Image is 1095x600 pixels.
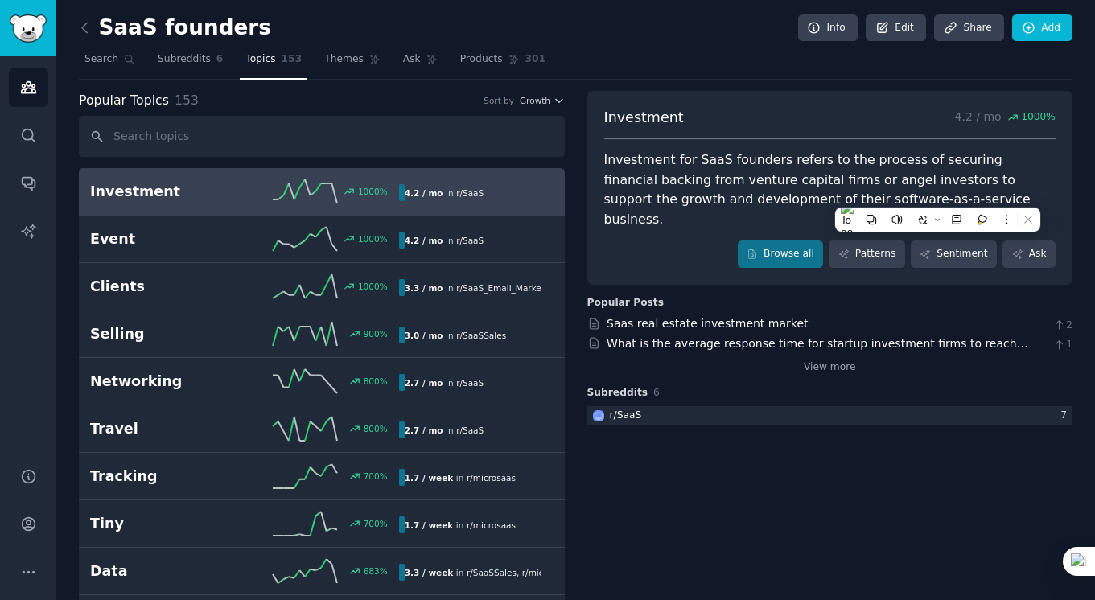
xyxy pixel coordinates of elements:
[364,423,388,434] div: 800 %
[405,283,443,293] b: 3.3 / mo
[90,419,245,439] h2: Travel
[79,548,565,595] a: Data683%3.3 / weekin r/SaaSSales,r/microsaas
[456,236,484,245] span: r/ SaaS
[399,374,490,391] div: in
[399,184,490,201] div: in
[934,14,1003,42] a: Share
[829,240,904,268] a: Patterns
[405,188,443,198] b: 4.2 / mo
[517,568,519,577] span: ,
[79,47,141,80] a: Search
[653,387,660,398] span: 6
[158,52,211,67] span: Subreddits
[467,520,516,530] span: r/ microsaas
[405,378,443,388] b: 2.7 / mo
[216,52,224,67] span: 6
[358,233,388,245] div: 1000 %
[405,331,443,340] b: 3.0 / mo
[245,52,275,67] span: Topics
[866,14,926,42] a: Edit
[282,52,303,67] span: 153
[79,405,565,453] a: Travel800%2.7 / moin r/SaaS
[90,324,245,344] h2: Selling
[79,358,565,405] a: Networking800%2.7 / moin r/SaaS
[90,372,245,392] h2: Networking
[455,47,551,80] a: Products301
[610,409,642,423] div: r/ SaaS
[319,47,386,80] a: Themes
[460,52,503,67] span: Products
[467,568,517,577] span: r/ SaaSSales
[90,466,245,487] h2: Tracking
[84,52,118,67] span: Search
[520,95,565,106] button: Growth
[1002,240,1056,268] a: Ask
[399,469,521,486] div: in
[1052,318,1072,333] span: 2
[456,188,484,198] span: r/ SaaS
[1021,110,1056,125] span: 1000 %
[456,283,558,293] span: r/ SaaS_Email_Marketing
[456,425,484,435] span: r/ SaaS
[484,95,514,106] div: Sort by
[522,568,571,577] span: r/ microsaas
[1012,14,1072,42] a: Add
[90,561,245,582] h2: Data
[525,52,546,67] span: 301
[79,500,565,548] a: Tiny700%1.7 / weekin r/microsaas
[604,108,684,128] span: Investment
[405,425,443,435] b: 2.7 / mo
[607,317,809,330] a: Saas real estate investment market
[1052,338,1072,352] span: 1
[90,229,245,249] h2: Event
[10,14,47,43] img: GummySearch logo
[240,47,307,80] a: Topics153
[804,360,856,375] a: View more
[79,91,169,111] span: Popular Topics
[324,52,364,67] span: Themes
[79,453,565,500] a: Tracking700%1.7 / weekin r/microsaas
[364,565,388,577] div: 683 %
[587,386,648,401] span: Subreddits
[397,47,443,80] a: Ask
[90,514,245,534] h2: Tiny
[593,410,604,421] img: SaaS
[405,520,454,530] b: 1.7 / week
[90,277,245,297] h2: Clients
[467,473,516,483] span: r/ microsaas
[798,14,858,42] a: Info
[403,52,421,67] span: Ask
[358,281,388,292] div: 1000 %
[399,279,542,296] div: in
[405,568,454,577] b: 3.3 / week
[79,263,565,310] a: Clients1000%3.3 / moin r/SaaS_Email_Marketing
[399,327,513,343] div: in
[1060,409,1072,423] div: 7
[405,473,454,483] b: 1.7 / week
[520,95,550,106] span: Growth
[456,378,484,388] span: r/ SaaS
[587,406,1073,426] a: SaaSr/SaaS7
[364,471,388,482] div: 700 %
[607,337,1028,367] a: What is the average response time for startup investment firms to reach back to applicants?
[364,518,388,529] div: 700 %
[364,376,388,387] div: 800 %
[399,421,490,438] div: in
[364,328,388,339] div: 900 %
[90,182,245,202] h2: Investment
[911,240,997,268] a: Sentiment
[604,150,1056,229] div: Investment for SaaS founders refers to the process of securing financial backing from venture cap...
[152,47,228,80] a: Subreddits6
[456,331,506,340] span: r/ SaaSSales
[79,15,271,41] h2: SaaS founders
[405,236,443,245] b: 4.2 / mo
[175,92,199,108] span: 153
[79,216,565,263] a: Event1000%4.2 / moin r/SaaS
[399,564,542,581] div: in
[79,168,565,216] a: Investment1000%4.2 / moin r/SaaS
[399,232,490,249] div: in
[587,296,665,310] div: Popular Posts
[358,186,388,197] div: 1000 %
[79,310,565,358] a: Selling900%3.0 / moin r/SaaSSales
[79,116,565,157] input: Search topics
